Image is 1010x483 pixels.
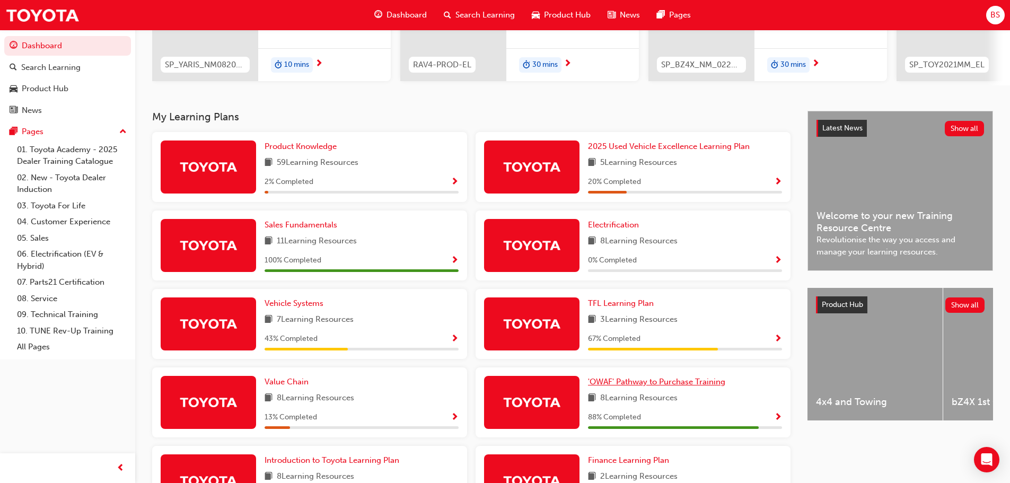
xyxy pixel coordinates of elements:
[265,156,273,170] span: book-icon
[816,396,934,408] span: 4x4 and Towing
[990,9,1000,21] span: BS
[275,58,282,72] span: duration-icon
[816,120,984,137] a: Latest NewsShow all
[588,298,654,308] span: TFL Learning Plan
[265,454,403,467] a: Introduction to Toyota Learning Plan
[544,9,591,21] span: Product Hub
[277,235,357,248] span: 11 Learning Resources
[822,124,863,133] span: Latest News
[265,298,323,308] span: Vehicle Systems
[945,121,985,136] button: Show all
[265,219,341,231] a: Sales Fundamentals
[13,142,131,170] a: 01. Toyota Academy - 2025 Dealer Training Catalogue
[265,392,273,405] span: book-icon
[588,455,669,465] span: Finance Learning Plan
[265,297,328,310] a: Vehicle Systems
[588,377,725,387] span: 'OWAF' Pathway to Purchase Training
[780,59,806,71] span: 30 mins
[13,214,131,230] a: 04. Customer Experience
[4,101,131,120] a: News
[588,392,596,405] span: book-icon
[10,127,17,137] span: pages-icon
[774,411,782,424] button: Show Progress
[13,170,131,198] a: 02. New - Toyota Dealer Induction
[774,332,782,346] button: Show Progress
[119,125,127,139] span: up-icon
[588,411,641,424] span: 88 % Completed
[315,59,323,69] span: next-icon
[608,8,616,22] span: news-icon
[265,140,341,153] a: Product Knowledge
[13,230,131,247] a: 05. Sales
[600,392,678,405] span: 8 Learning Resources
[451,175,459,189] button: Show Progress
[812,59,820,69] span: next-icon
[774,413,782,423] span: Show Progress
[22,126,43,138] div: Pages
[265,333,318,345] span: 43 % Completed
[22,104,42,117] div: News
[816,296,985,313] a: Product HubShow all
[117,462,125,475] span: prev-icon
[13,339,131,355] a: All Pages
[774,335,782,344] span: Show Progress
[588,156,596,170] span: book-icon
[5,3,80,27] img: Trak
[265,377,309,387] span: Value Chain
[4,34,131,122] button: DashboardSearch LearningProduct HubNews
[22,83,68,95] div: Product Hub
[4,58,131,77] a: Search Learning
[284,59,309,71] span: 10 mins
[807,288,943,420] a: 4x4 and Towing
[152,111,791,123] h3: My Learning Plans
[822,300,863,309] span: Product Hub
[451,411,459,424] button: Show Progress
[816,210,984,234] span: Welcome to your new Training Resource Centre
[774,175,782,189] button: Show Progress
[588,176,641,188] span: 20 % Completed
[10,41,17,51] span: guage-icon
[564,59,572,69] span: next-icon
[13,198,131,214] a: 03. Toyota For Life
[945,297,985,313] button: Show all
[599,4,648,26] a: news-iconNews
[455,9,515,21] span: Search Learning
[265,376,313,388] a: Value Chain
[451,256,459,266] span: Show Progress
[265,176,313,188] span: 2 % Completed
[13,291,131,307] a: 08. Service
[435,4,523,26] a: search-iconSearch Learning
[179,314,238,333] img: Trak
[588,142,750,151] span: 2025 Used Vehicle Excellence Learning Plan
[374,8,382,22] span: guage-icon
[13,274,131,291] a: 07. Parts21 Certification
[503,393,561,411] img: Trak
[265,455,399,465] span: Introduction to Toyota Learning Plan
[588,297,658,310] a: TFL Learning Plan
[600,235,678,248] span: 8 Learning Resources
[4,122,131,142] button: Pages
[588,313,596,327] span: book-icon
[532,8,540,22] span: car-icon
[588,140,754,153] a: 2025 Used Vehicle Excellence Learning Plan
[909,59,985,71] span: SP_TOY2021MM_EL
[165,59,245,71] span: SP_YARIS_NM0820_EL_02
[986,6,1005,24] button: BS
[588,376,730,388] a: 'OWAF' Pathway to Purchase Training
[588,220,639,230] span: Electrification
[600,313,678,327] span: 3 Learning Resources
[661,59,742,71] span: SP_BZ4X_NM_0224_EL01
[588,235,596,248] span: book-icon
[451,178,459,187] span: Show Progress
[774,256,782,266] span: Show Progress
[13,246,131,274] a: 06. Electrification (EV & Hybrid)
[4,36,131,56] a: Dashboard
[265,313,273,327] span: book-icon
[503,157,561,176] img: Trak
[523,58,530,72] span: duration-icon
[277,313,354,327] span: 7 Learning Resources
[10,84,17,94] span: car-icon
[588,333,640,345] span: 67 % Completed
